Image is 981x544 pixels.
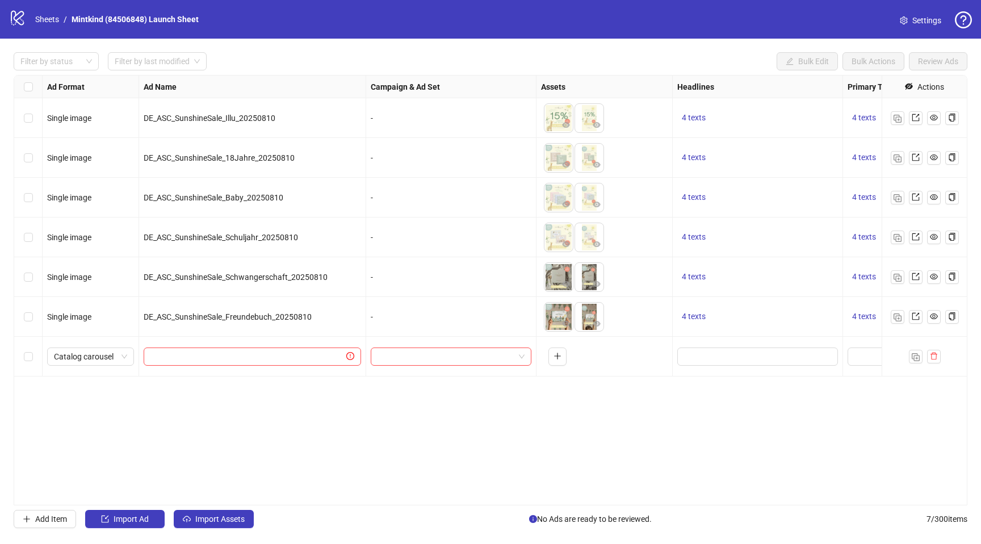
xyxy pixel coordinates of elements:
[554,352,561,360] span: plus
[144,114,275,123] span: DE_ASC_SunshineSale_Illu_20250810
[852,312,876,321] span: 4 texts
[562,200,570,208] span: eye
[912,114,920,122] span: export
[909,52,967,70] button: Review Ads
[575,223,603,252] img: Asset 2
[669,76,672,98] div: Resize Assets column
[930,273,938,281] span: eye
[894,313,902,321] img: Duplicate
[144,233,298,242] span: DE_ASC_SunshineSale_Schuljahr_20250810
[848,310,881,324] button: 4 texts
[948,193,956,201] span: copy
[677,310,710,324] button: 4 texts
[682,153,706,162] span: 4 texts
[948,273,956,281] span: copy
[590,158,603,172] button: Preview
[848,348,951,366] div: Edit values
[891,111,904,125] button: Duplicate
[144,153,295,162] span: DE_ASC_SunshineSale_18Jahre_20250810
[677,151,710,165] button: 4 texts
[677,111,710,125] button: 4 texts
[891,191,904,204] button: Duplicate
[900,16,908,24] span: setting
[894,274,902,282] img: Duplicate
[47,114,91,123] span: Single image
[14,510,76,528] button: Add Item
[682,232,706,241] span: 4 texts
[955,11,972,28] span: question-circle
[894,194,902,202] img: Duplicate
[593,320,601,328] span: eye
[909,350,923,363] button: Duplicate
[948,312,956,320] span: copy
[47,312,91,321] span: Single image
[559,278,573,291] button: Preview
[174,510,254,528] button: Import Assets
[363,76,366,98] div: Resize Ad Name column
[371,81,440,93] strong: Campaign & Ad Set
[930,193,938,201] span: eye
[14,217,43,257] div: Select row 4
[948,153,956,161] span: copy
[682,193,706,202] span: 4 texts
[852,272,876,281] span: 4 texts
[371,112,531,124] div: -
[917,81,944,93] div: Actions
[559,238,573,252] button: Preview
[47,273,91,282] span: Single image
[144,312,312,321] span: DE_ASC_SunshineSale_Freundebuch_20250810
[559,317,573,331] button: Preview
[562,320,570,328] span: eye
[677,270,710,284] button: 4 texts
[930,153,938,161] span: eye
[14,98,43,138] div: Select row 1
[677,81,714,93] strong: Headlines
[371,231,531,244] div: -
[840,76,842,98] div: Resize Headlines column
[529,513,652,525] span: No Ads are ready to be reviewed.
[575,183,603,212] img: Asset 2
[912,273,920,281] span: export
[144,193,283,202] span: DE_ASC_SunshineSale_Baby_20250810
[848,81,898,93] strong: Primary Texts
[912,193,920,201] span: export
[14,178,43,217] div: Select row 3
[575,303,603,331] img: Asset 2
[544,263,573,291] img: Asset 1
[927,513,967,525] span: 7 / 300 items
[852,153,876,162] span: 4 texts
[114,514,149,524] span: Import Ad
[371,271,531,283] div: -
[544,144,573,172] img: Asset 1
[47,153,91,162] span: Single image
[682,272,706,281] span: 4 texts
[891,310,904,324] button: Duplicate
[848,270,881,284] button: 4 texts
[894,234,902,242] img: Duplicate
[85,510,165,528] button: Import Ad
[562,121,570,129] span: eye
[930,114,938,122] span: eye
[544,223,573,252] img: Asset 1
[891,270,904,284] button: Duplicate
[559,158,573,172] button: Preview
[183,515,191,523] span: cloud-upload
[548,348,567,366] button: Add
[14,138,43,178] div: Select row 2
[33,13,61,26] a: Sheets
[575,144,603,172] img: Asset 2
[852,193,876,202] span: 4 texts
[23,515,31,523] span: plus
[533,76,536,98] div: Resize Campaign & Ad Set column
[590,198,603,212] button: Preview
[14,337,43,376] div: Select row 7
[562,240,570,248] span: eye
[593,240,601,248] span: eye
[590,119,603,132] button: Preview
[930,312,938,320] span: eye
[562,161,570,169] span: eye
[682,113,706,122] span: 4 texts
[852,113,876,122] span: 4 texts
[848,191,881,204] button: 4 texts
[930,352,938,360] span: delete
